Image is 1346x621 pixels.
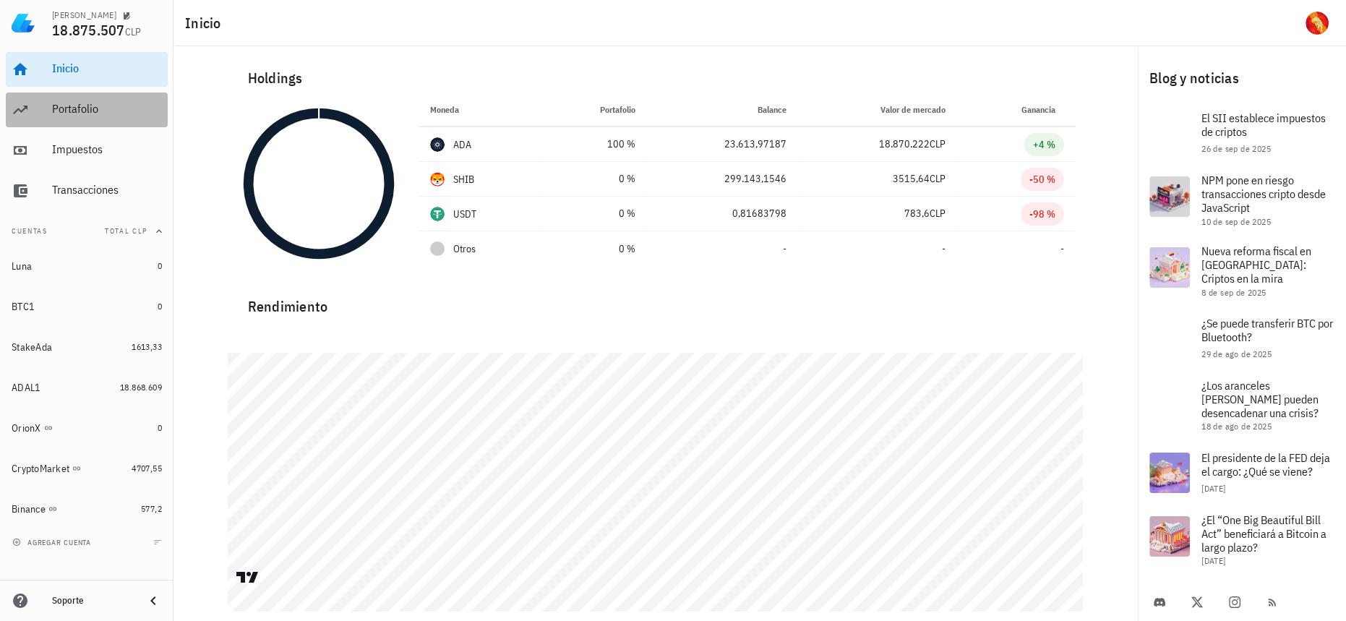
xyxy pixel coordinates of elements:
[930,172,946,185] span: CLP
[904,207,930,220] span: 783,6
[1201,143,1271,154] span: 26 de sep de 2025
[1201,555,1225,566] span: [DATE]
[15,538,91,547] span: agregar cuenta
[1201,244,1311,286] span: Nueva reforma fiscal en [GEOGRAPHIC_DATA]: Criptos en la mira
[647,93,798,127] th: Balance
[12,503,46,515] div: Binance
[1029,207,1055,221] div: -98 %
[1029,172,1055,187] div: -50 %
[430,172,445,187] div: SHIB-icon
[52,9,116,21] div: [PERSON_NAME]
[120,382,162,393] span: 18.868.609
[554,171,635,187] div: 0 %
[6,330,168,364] a: StakeAda 1613,33
[6,370,168,405] a: ADAL1 18.868.609
[141,503,162,514] span: 577,2
[453,207,477,221] div: USDT
[6,93,168,127] a: Portafolio
[1201,216,1271,227] span: 10 de sep de 2025
[453,241,476,257] span: Otros
[659,137,786,152] div: 23.613,97187
[1201,421,1272,432] span: 18 de ago de 2025
[6,133,168,168] a: Impuestos
[6,492,168,526] a: Binance 577,2
[12,422,41,434] div: OrionX
[554,241,635,257] div: 0 %
[6,174,168,208] a: Transacciones
[132,463,162,474] span: 4707,55
[1138,441,1346,505] a: El presidente de la FED deja el cargo: ¿Qué se viene? [DATE]
[235,570,260,584] a: Charting by TradingView
[1201,111,1326,139] span: El SII establece impuestos de criptos
[453,137,472,152] div: ADA
[1201,378,1319,420] span: ¿Los aranceles [PERSON_NAME] pueden desencadenar una crisis?
[1021,104,1064,115] span: Ganancia
[132,341,162,352] span: 1613,33
[52,183,162,197] div: Transacciones
[12,463,69,475] div: CryptoMarket
[659,171,786,187] div: 299.143,1546
[879,137,930,150] span: 18.870.222
[125,25,142,38] span: CLP
[1138,307,1346,370] a: ¿Se puede transferir BTC por Bluetooth? 29 de ago de 2025
[1201,513,1326,554] span: ¿El “One Big Beautiful Bill Act” beneficiará a Bitcoin a largo plazo?
[52,20,125,40] span: 18.875.507
[1138,101,1346,165] a: El SII establece impuestos de criptos 26 de sep de 2025
[6,249,168,283] a: Luna 0
[236,283,1076,318] div: Rendimiento
[6,411,168,445] a: OrionX 0
[1201,483,1225,494] span: [DATE]
[1201,173,1326,215] span: NPM pone en riesgo transacciones cripto desde JavaScript
[158,260,162,271] span: 0
[52,102,162,116] div: Portafolio
[942,242,946,255] span: -
[1201,450,1330,479] span: El presidente de la FED deja el cargo: ¿Qué se viene?
[12,12,35,35] img: LedgiFi
[12,341,52,354] div: StakeAda
[1201,316,1333,344] span: ¿Se puede transferir BTC por Bluetooth?
[105,226,147,236] span: Total CLP
[430,207,445,221] div: USDT-icon
[893,172,930,185] span: 3515,64
[453,172,475,187] div: SHIB
[52,61,162,75] div: Inicio
[158,422,162,433] span: 0
[1201,348,1272,359] span: 29 de ago de 2025
[554,206,635,221] div: 0 %
[430,137,445,152] div: ADA-icon
[1060,242,1064,255] span: -
[419,93,543,127] th: Moneda
[1138,505,1346,575] a: ¿El “One Big Beautiful Bill Act” beneficiará a Bitcoin a largo plazo? [DATE]
[12,260,32,273] div: Luna
[236,55,1076,101] div: Holdings
[158,301,162,312] span: 0
[783,242,786,255] span: -
[1138,236,1346,307] a: Nueva reforma fiscal en [GEOGRAPHIC_DATA]: Criptos en la mira 8 de sep de 2025
[52,595,133,607] div: Soporte
[6,52,168,87] a: Inicio
[798,93,957,127] th: Valor de mercado
[554,137,635,152] div: 100 %
[930,207,946,220] span: CLP
[1033,137,1055,152] div: +4 %
[659,206,786,221] div: 0,81683798
[12,382,40,394] div: ADAL1
[9,535,98,549] button: agregar cuenta
[543,93,647,127] th: Portafolio
[1201,287,1266,298] span: 8 de sep de 2025
[185,12,227,35] h1: Inicio
[6,451,168,486] a: CryptoMarket 4707,55
[6,214,168,249] button: CuentasTotal CLP
[930,137,946,150] span: CLP
[1138,55,1346,101] div: Blog y noticias
[1138,370,1346,441] a: ¿Los aranceles [PERSON_NAME] pueden desencadenar una crisis? 18 de ago de 2025
[6,289,168,324] a: BTC1 0
[1306,12,1329,35] div: avatar
[52,142,162,156] div: Impuestos
[1138,165,1346,236] a: NPM pone en riesgo transacciones cripto desde JavaScript 10 de sep de 2025
[12,301,35,313] div: BTC1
